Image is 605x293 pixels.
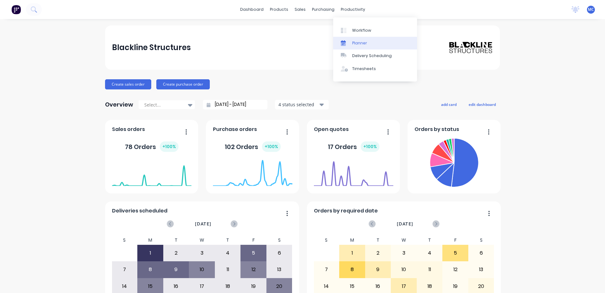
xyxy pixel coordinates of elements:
a: Planner [333,37,417,49]
div: productivity [338,5,368,14]
div: T [417,236,443,245]
div: 13 [267,262,292,277]
div: 13 [469,262,494,277]
a: dashboard [237,5,267,14]
a: Workflow [333,24,417,36]
button: Create sales order [105,79,151,89]
div: 9 [365,262,391,277]
div: Planner [352,40,367,46]
span: [DATE] [397,220,413,227]
div: 9 [164,262,189,277]
div: 78 Orders [125,141,178,152]
div: 7 [314,262,339,277]
div: 8 [340,262,365,277]
div: Overview [105,98,133,111]
div: S [266,236,292,245]
img: Blackline Structures [449,41,493,54]
div: 2 [164,245,189,261]
div: 102 Orders [225,141,281,152]
div: 10 [391,262,416,277]
div: M [339,236,365,245]
div: purchasing [309,5,338,14]
div: 1 [138,245,163,261]
div: M [137,236,163,245]
div: 7 [112,262,137,277]
div: 4 [417,245,442,261]
div: 11 [215,262,240,277]
div: products [267,5,291,14]
div: 17 Orders [328,141,379,152]
img: Factory [11,5,21,14]
div: 6 [469,245,494,261]
div: 6 [267,245,292,261]
div: 3 [391,245,416,261]
div: 5 [443,245,468,261]
div: Timesheets [352,66,376,72]
span: [DATE] [195,220,211,227]
div: 8 [138,262,163,277]
div: S [314,236,340,245]
button: edit dashboard [465,100,500,108]
div: + 100 % [361,141,379,152]
div: 3 [189,245,215,261]
div: 11 [417,262,442,277]
div: 4 [215,245,240,261]
div: 5 [241,245,266,261]
div: F [240,236,266,245]
span: MC [588,7,594,12]
button: Create purchase order [156,79,210,89]
div: T [215,236,241,245]
div: 12 [241,262,266,277]
a: Delivery Scheduling [333,49,417,62]
div: F [442,236,468,245]
div: S [468,236,494,245]
div: + 100 % [262,141,281,152]
div: 1 [340,245,365,261]
div: T [365,236,391,245]
div: T [163,236,189,245]
span: Purchase orders [213,126,257,133]
div: Workflow [352,28,371,33]
div: sales [291,5,309,14]
span: Sales orders [112,126,145,133]
div: W [189,236,215,245]
div: 2 [365,245,391,261]
span: Orders by status [415,126,459,133]
button: add card [437,100,461,108]
div: + 100 % [160,141,178,152]
button: 4 status selected [275,100,329,109]
div: 10 [189,262,215,277]
div: Blackline Structures [112,41,191,54]
div: S [112,236,138,245]
div: Delivery Scheduling [352,53,392,59]
div: 4 status selected [278,101,318,108]
a: Timesheets [333,62,417,75]
span: Open quotes [314,126,349,133]
div: 12 [443,262,468,277]
div: W [391,236,417,245]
